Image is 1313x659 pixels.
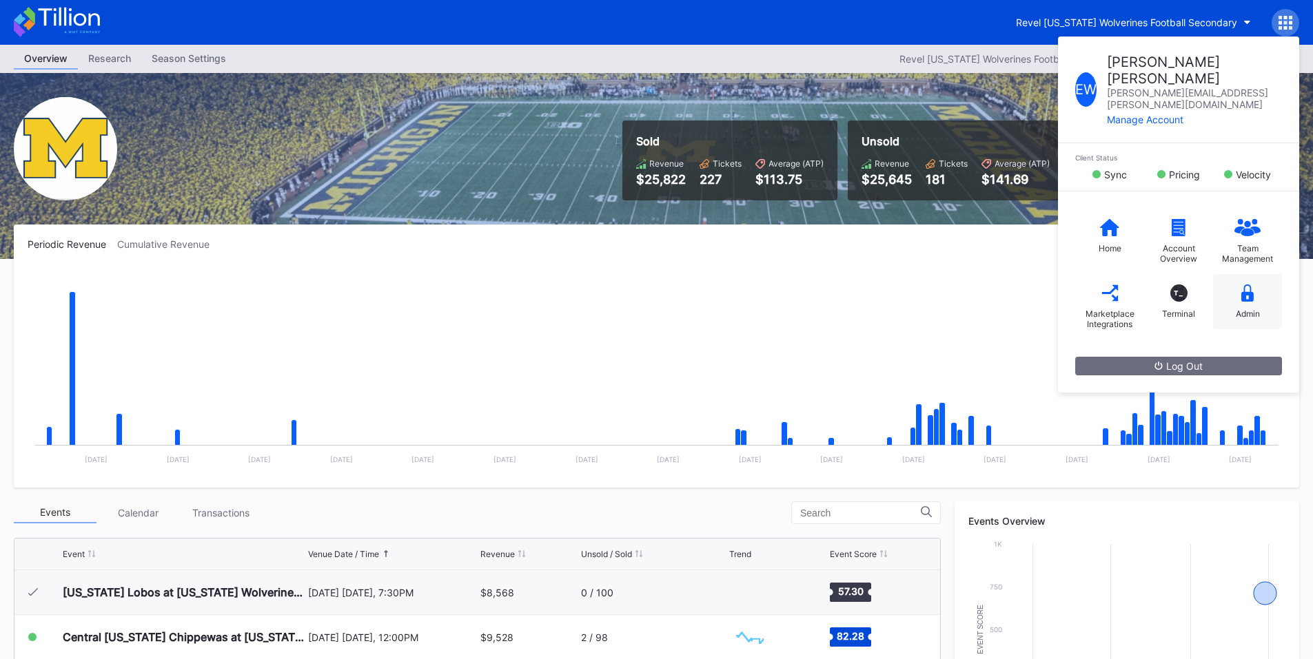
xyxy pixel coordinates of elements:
[990,625,1002,634] text: 500
[729,549,751,559] div: Trend
[117,238,221,250] div: Cumulative Revenue
[837,585,863,597] text: 57.30
[96,502,179,523] div: Calendar
[78,48,141,70] a: Research
[820,455,843,463] text: [DATE]
[1107,114,1282,125] div: Manage Account
[995,158,1050,169] div: Average (ATP)
[330,455,353,463] text: [DATE]
[1107,54,1282,87] div: [PERSON_NAME] [PERSON_NAME]
[308,587,478,598] div: [DATE] [DATE], 7:30PM
[581,549,632,559] div: Unsold / Sold
[28,267,1285,474] svg: Chart title
[862,172,912,187] div: $25,645
[248,455,271,463] text: [DATE]
[14,48,78,70] a: Overview
[899,53,1147,65] div: Revel [US_STATE] Wolverines Football Secondary 2025
[729,620,771,654] svg: Chart title
[63,585,305,599] div: [US_STATE] Lobos at [US_STATE] Wolverines Football
[1162,308,1195,319] div: Terminal
[1151,243,1206,264] div: Account Overview
[977,605,984,654] text: Event Score
[1082,308,1137,329] div: Marketplace Integrations
[939,158,968,169] div: Tickets
[581,631,608,643] div: 2 / 98
[167,455,190,463] text: [DATE]
[63,549,85,559] div: Event
[902,455,925,463] text: [DATE]
[800,508,921,519] input: Search
[493,455,516,463] text: [DATE]
[755,172,824,187] div: $113.75
[875,158,909,169] div: Revenue
[14,97,117,200] img: Michigan_Wolverines_Football_Secondary.png
[636,172,686,187] div: $25,822
[1016,17,1237,28] div: Revel [US_STATE] Wolverines Football Secondary
[739,455,762,463] text: [DATE]
[1220,243,1275,264] div: Team Management
[14,502,96,523] div: Events
[1236,308,1260,319] div: Admin
[63,630,305,644] div: Central [US_STATE] Chippewas at [US_STATE] Wolverines Football
[85,455,108,463] text: [DATE]
[926,172,968,187] div: 181
[700,172,742,187] div: 227
[1229,455,1252,463] text: [DATE]
[729,575,771,609] svg: Chart title
[657,455,680,463] text: [DATE]
[1075,72,1097,107] div: E W
[893,50,1168,68] button: Revel [US_STATE] Wolverines Football Secondary 2025
[1236,169,1271,180] div: Velocity
[830,549,877,559] div: Event Score
[1169,169,1200,180] div: Pricing
[1154,360,1203,372] div: Log Out
[1066,455,1088,463] text: [DATE]
[480,631,513,643] div: $9,528
[1006,10,1261,35] button: Revel [US_STATE] Wolverines Football Secondary
[1104,169,1127,180] div: Sync
[141,48,236,68] div: Season Settings
[576,455,598,463] text: [DATE]
[1170,284,1188,302] div: T_
[837,630,864,642] text: 82.28
[480,549,515,559] div: Revenue
[1075,357,1282,375] button: Log Out
[984,455,1006,463] text: [DATE]
[308,631,478,643] div: [DATE] [DATE], 12:00PM
[581,587,613,598] div: 0 / 100
[994,540,1002,548] text: 1k
[308,549,379,559] div: Venue Date / Time
[649,158,684,169] div: Revenue
[968,515,1285,527] div: Events Overview
[636,134,824,148] div: Sold
[769,158,824,169] div: Average (ATP)
[28,238,117,250] div: Periodic Revenue
[179,502,262,523] div: Transactions
[862,134,1050,148] div: Unsold
[411,455,434,463] text: [DATE]
[141,48,236,70] a: Season Settings
[713,158,742,169] div: Tickets
[981,172,1050,187] div: $141.69
[1075,154,1282,162] div: Client Status
[1099,243,1121,253] div: Home
[480,587,514,598] div: $8,568
[78,48,141,68] div: Research
[1148,455,1170,463] text: [DATE]
[1107,87,1282,110] div: [PERSON_NAME][EMAIL_ADDRESS][PERSON_NAME][DOMAIN_NAME]
[990,583,1002,591] text: 750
